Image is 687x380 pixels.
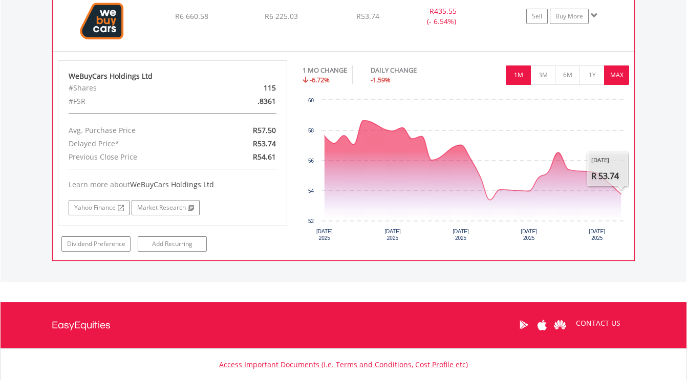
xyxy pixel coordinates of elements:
text: 52 [308,218,314,224]
button: 6M [555,65,580,85]
text: 56 [308,158,314,164]
div: 1 MO CHANGE [303,65,347,75]
span: R53.74 [356,11,379,21]
a: EasyEquities [52,302,111,348]
button: MAX [604,65,629,85]
div: Avg. Purchase Price [61,124,209,137]
a: Huawei [551,309,569,341]
a: Market Research [132,200,200,215]
div: .8361 [209,95,284,108]
div: - (- 6.54%) [403,6,480,27]
span: -6.72% [310,75,330,84]
text: 58 [308,128,314,133]
text: [DATE] 2025 [453,229,469,241]
text: [DATE] 2025 [384,229,401,241]
text: [DATE] 2025 [589,229,605,241]
span: R54.61 [253,152,276,162]
div: #Shares [61,81,209,95]
a: Google Play [515,309,533,341]
a: Add Recurring [138,236,207,252]
span: -1.59% [371,75,391,84]
div: Previous Close Price [61,150,209,164]
div: 115 [209,81,284,95]
a: CONTACT US [569,309,628,338]
text: 54 [308,188,314,194]
span: R435.55 [430,6,457,16]
span: R6 660.58 [175,11,208,21]
svg: Interactive chart [303,95,629,248]
div: Delayed Price* [61,137,209,150]
span: R53.74 [253,139,276,148]
button: 1Y [579,65,605,85]
div: #FSR [61,95,209,108]
a: Access Important Documents (i.e. Terms and Conditions, Cost Profile etc) [219,360,468,369]
button: 1M [506,65,531,85]
button: 3M [530,65,555,85]
div: Learn more about [69,180,276,190]
div: Chart. Highcharts interactive chart. [303,95,630,248]
div: WeBuyCars Holdings Ltd [69,71,276,81]
span: R6 225.03 [265,11,298,21]
span: R57.50 [253,125,276,135]
a: Dividend Preference [61,236,131,252]
text: [DATE] 2025 [316,229,333,241]
text: 60 [308,98,314,103]
a: Yahoo Finance [69,200,130,215]
a: Apple [533,309,551,341]
text: [DATE] 2025 [521,229,537,241]
span: WeBuyCars Holdings Ltd [130,180,214,189]
div: DAILY CHANGE [371,65,453,75]
a: Buy More [550,9,589,24]
a: Sell [526,9,548,24]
